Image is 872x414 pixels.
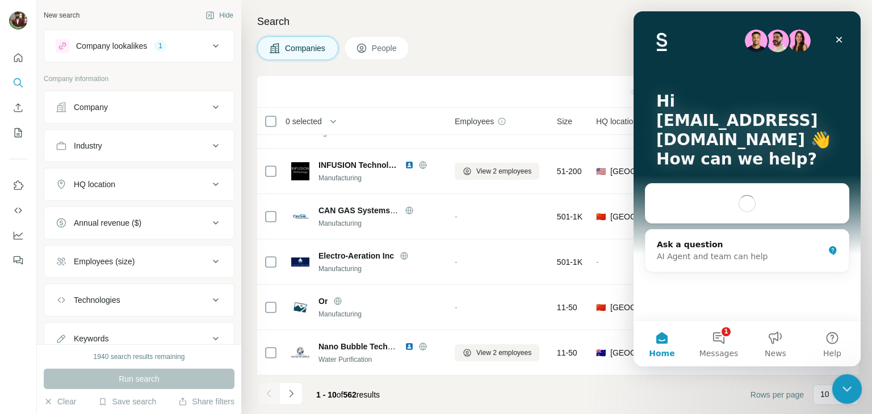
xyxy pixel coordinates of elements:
[44,10,79,20] div: New search
[455,212,458,221] span: -
[74,102,108,113] div: Company
[291,214,309,219] img: Logo of CAN GAS Systems Company Limited
[9,122,27,143] button: My lists
[318,264,441,274] div: Manufacturing
[455,344,539,361] button: View 2 employees
[286,116,322,127] span: 0 selected
[557,166,582,177] span: 51-200
[44,74,234,84] p: Company information
[291,344,309,362] img: Logo of Nano Bubble Technologies
[280,382,303,405] button: Navigate to next page
[291,162,309,180] img: Logo of INFUSION Technology
[610,302,693,313] span: [GEOGRAPHIC_DATA]
[318,250,394,261] span: Electro-Aeration Inc
[76,40,147,52] div: Company lookalikes
[154,41,167,51] div: 1
[74,256,135,267] div: Employees (size)
[44,286,234,314] button: Technologies
[44,209,234,236] button: Annual revenue ($)
[318,354,441,365] div: Water Purification
[832,374,862,404] iframe: Intercom live chat
[74,294,120,306] div: Technologies
[634,11,861,366] iframe: Intercom live chat
[44,32,234,60] button: Company lookalikes1
[44,396,76,407] button: Clear
[291,298,309,316] img: Logo of Or
[596,116,638,127] span: HQ location
[476,166,531,176] span: View 2 employees
[74,217,141,229] div: Annual revenue ($)
[596,211,606,222] span: 🇨🇳
[820,388,829,400] p: 10
[74,140,102,151] div: Industry
[610,166,688,177] span: [GEOGRAPHIC_DATA], [US_STATE]
[318,295,328,307] span: Or
[44,171,234,198] button: HQ location
[44,132,234,159] button: Industry
[9,11,27,29] img: Avatar
[557,256,582,268] span: 501-1K
[316,390,380,399] span: results
[455,163,539,180] button: View 2 employees
[44,94,234,121] button: Company
[318,159,399,171] span: INFUSION Technology
[44,248,234,275] button: Employees (size)
[74,179,115,190] div: HQ location
[9,73,27,93] button: Search
[9,225,27,246] button: Dashboard
[405,160,414,170] img: LinkedIn logo
[476,348,531,358] span: View 2 employees
[74,333,108,344] div: Keywords
[9,48,27,68] button: Quick start
[455,303,458,312] span: -
[455,257,458,267] span: -
[751,389,804,400] span: Rows per page
[9,175,27,196] button: Use Surfe on LinkedIn
[318,309,441,319] div: Manufacturing
[596,166,606,177] span: 🇺🇸
[94,352,185,362] div: 1940 search results remaining
[318,173,441,183] div: Manufacturing
[198,7,241,24] button: Hide
[178,396,234,407] button: Share filters
[98,396,156,407] button: Save search
[285,43,326,54] span: Companies
[9,98,27,118] button: Enrich CSV
[596,302,606,313] span: 🇨🇳
[318,218,441,229] div: Manufacturing
[596,347,606,358] span: 🇦🇺
[318,342,420,351] span: Nano Bubble Technologies
[44,325,234,352] button: Keywords
[337,390,343,399] span: of
[9,250,27,271] button: Feedback
[557,347,577,358] span: 11-50
[610,211,693,222] span: [GEOGRAPHIC_DATA]
[318,206,459,215] span: CAN GAS Systems Company Limited
[557,302,577,313] span: 11-50
[372,43,398,54] span: People
[455,116,494,127] span: Employees
[405,342,414,351] img: LinkedIn logo
[343,390,357,399] span: 562
[316,390,337,399] span: 1 - 10
[557,211,582,222] span: 501-1K
[596,257,599,267] span: -
[291,257,309,267] img: Logo of Electro-Aeration Inc
[257,14,858,29] h4: Search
